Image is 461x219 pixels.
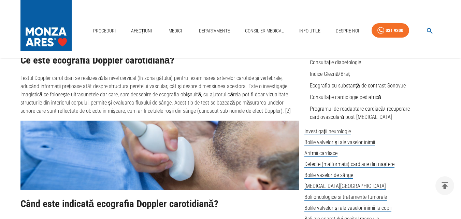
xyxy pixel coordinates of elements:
[304,194,387,201] span: Boli oncologice si tratamente tumorale
[304,139,375,146] span: Bolile valvelor și ale vaselor inimii
[164,24,186,38] a: Medici
[304,205,391,211] span: Bolile valvelor și ale vaselor inimii la copii
[310,106,410,120] a: Programul de readaptare cardiacă/ recuperare cardiovasculară post [MEDICAL_DATA]
[310,82,406,89] a: Ecografia cu substanță de contrast Sonovue
[297,24,323,38] a: Info Utile
[386,26,403,35] div: 031 9300
[20,55,299,66] h2: Ce este ecografia Doppler carotidiană?
[128,24,155,38] a: Afecțiuni
[333,24,362,38] a: Despre Noi
[304,172,353,179] span: Bolile vaselor de sânge
[304,150,337,157] span: Aritmii cardiace
[310,94,381,100] a: Consultație cardiologie pediatrică
[310,59,361,66] a: Consultație diabetologie
[196,24,233,38] a: Departamente
[20,121,299,190] img: Ecografie doppler carotidiana
[242,24,287,38] a: Consilier Medical
[435,176,454,195] button: delete
[304,128,351,135] span: Investigații neurologie
[304,161,394,168] span: Defecte (malformații) cardiace din naștere
[372,23,409,38] a: 031 9300
[20,199,299,209] h2: Când este indicată ecografia Doppler carotidiană?
[310,71,350,77] a: Indice Gleznă/Braț
[90,24,118,38] a: Proceduri
[304,183,386,190] span: [MEDICAL_DATA][GEOGRAPHIC_DATA]
[20,74,299,115] p: Testul Doppler carotidian se realizează la nivel cervical (în zona gâtului) pentru examinarea art...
